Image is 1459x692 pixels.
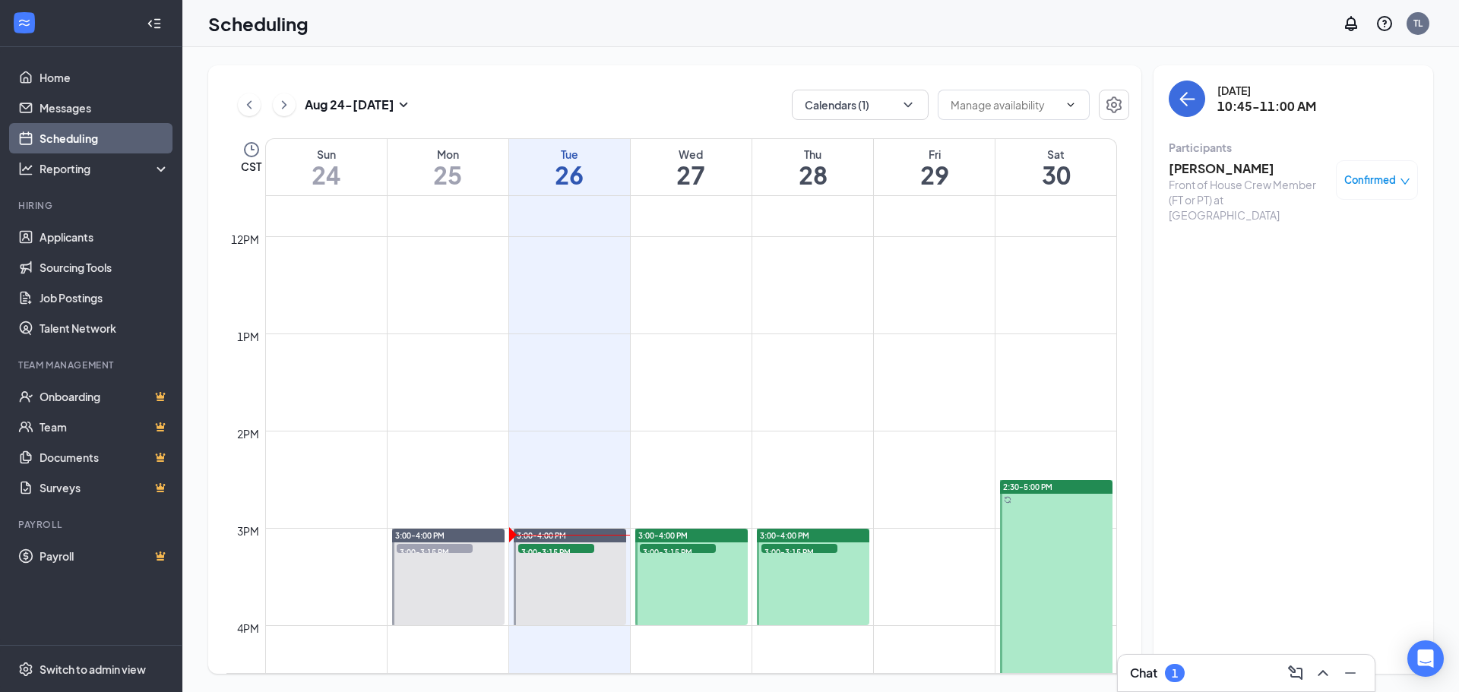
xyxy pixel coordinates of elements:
[40,381,169,412] a: OnboardingCrown
[40,93,169,123] a: Messages
[241,159,261,174] span: CST
[1375,14,1394,33] svg: QuestionInfo
[509,139,630,195] a: August 26, 2025
[1338,661,1362,685] button: Minimize
[394,96,413,114] svg: SmallChevronDown
[266,162,387,188] h1: 24
[1407,640,1444,677] div: Open Intercom Messenger
[18,359,166,371] div: Team Management
[874,139,995,195] a: August 29, 2025
[17,15,32,30] svg: WorkstreamLogo
[1342,14,1360,33] svg: Notifications
[1341,664,1359,682] svg: Minimize
[1105,96,1123,114] svg: Settings
[40,412,169,442] a: TeamCrown
[40,662,146,677] div: Switch to admin view
[18,161,33,176] svg: Analysis
[1314,664,1332,682] svg: ChevronUp
[273,93,296,116] button: ChevronRight
[277,96,292,114] svg: ChevronRight
[509,147,630,162] div: Tue
[752,147,873,162] div: Thu
[1130,665,1157,681] h3: Chat
[1400,176,1410,187] span: down
[266,147,387,162] div: Sun
[517,530,566,541] span: 3:00-4:00 PM
[995,139,1116,195] a: August 30, 2025
[761,544,837,559] span: 3:00-3:15 PM
[266,139,387,195] a: August 24, 2025
[1065,99,1077,111] svg: ChevronDown
[1169,177,1328,223] div: Front of House Crew Member (FT or PT) at [GEOGRAPHIC_DATA]
[234,328,262,345] div: 1pm
[631,139,752,195] a: August 27, 2025
[995,162,1116,188] h1: 30
[40,123,169,153] a: Scheduling
[518,544,594,559] span: 3:00-3:15 PM
[238,93,261,116] button: ChevronLeft
[1283,661,1308,685] button: ComposeMessage
[1003,482,1052,492] span: 2:30-5:00 PM
[18,518,166,531] div: Payroll
[1217,98,1316,115] h3: 10:45-11:00 AM
[1344,172,1396,188] span: Confirmed
[18,662,33,677] svg: Settings
[242,96,257,114] svg: ChevronLeft
[40,62,169,93] a: Home
[1287,664,1305,682] svg: ComposeMessage
[631,162,752,188] h1: 27
[388,139,508,195] a: August 25, 2025
[752,162,873,188] h1: 28
[234,425,262,442] div: 2pm
[752,139,873,195] a: August 28, 2025
[40,472,169,503] a: SurveysCrown
[305,96,394,113] h3: Aug 24 - [DATE]
[509,162,630,188] h1: 26
[1169,81,1205,117] button: back-button
[951,96,1059,113] input: Manage availability
[631,147,752,162] div: Wed
[638,530,688,541] span: 3:00-4:00 PM
[1178,90,1196,108] svg: ArrowLeft
[874,162,995,188] h1: 29
[1413,17,1423,30] div: TL
[388,147,508,162] div: Mon
[1099,90,1129,120] button: Settings
[228,231,262,248] div: 12pm
[40,283,169,313] a: Job Postings
[40,252,169,283] a: Sourcing Tools
[40,161,170,176] div: Reporting
[40,442,169,472] a: DocumentsCrown
[900,97,916,112] svg: ChevronDown
[208,11,309,36] h1: Scheduling
[388,162,508,188] h1: 25
[397,544,473,559] span: 3:00-3:15 PM
[1169,160,1328,177] h3: [PERSON_NAME]
[40,222,169,252] a: Applicants
[792,90,929,120] button: Calendars (1)ChevronDown
[40,541,169,571] a: PayrollCrown
[1169,140,1418,155] div: Participants
[147,16,162,31] svg: Collapse
[1004,496,1011,504] svg: Sync
[995,147,1116,162] div: Sat
[40,313,169,343] a: Talent Network
[640,544,716,559] span: 3:00-3:15 PM
[1217,83,1316,98] div: [DATE]
[18,199,166,212] div: Hiring
[1172,667,1178,680] div: 1
[242,141,261,159] svg: Clock
[234,523,262,539] div: 3pm
[760,530,809,541] span: 3:00-4:00 PM
[874,147,995,162] div: Fri
[1311,661,1335,685] button: ChevronUp
[395,530,445,541] span: 3:00-4:00 PM
[234,620,262,637] div: 4pm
